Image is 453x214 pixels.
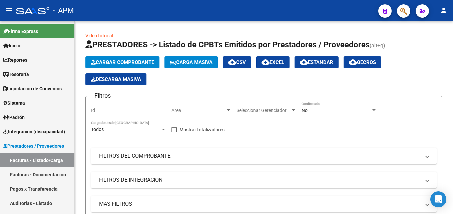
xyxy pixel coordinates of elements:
[300,58,308,66] mat-icon: cloud_download
[85,33,113,38] a: Video tutorial
[85,40,370,49] span: PRESTADORES -> Listado de CPBTs Emitidos por Prestadores / Proveedores
[349,58,357,66] mat-icon: cloud_download
[91,76,141,82] span: Descarga Masiva
[300,59,333,65] span: Estandar
[302,108,308,113] span: No
[3,28,38,35] span: Firma Express
[5,6,13,14] mat-icon: menu
[262,58,270,66] mat-icon: cloud_download
[99,152,421,160] mat-panel-title: FILTROS DEL COMPROBANTE
[91,172,437,188] mat-expansion-panel-header: FILTROS DE INTEGRACION
[3,56,27,64] span: Reportes
[85,73,146,85] button: Descarga Masiva
[430,191,446,207] div: Open Intercom Messenger
[3,85,62,92] span: Liquidación de Convenios
[99,176,421,184] mat-panel-title: FILTROS DE INTEGRACION
[85,56,159,68] button: Cargar Comprobante
[262,59,284,65] span: EXCEL
[3,71,29,78] span: Tesorería
[170,59,212,65] span: Carga Masiva
[349,59,376,65] span: Gecros
[91,127,104,132] span: Todos
[91,148,437,164] mat-expansion-panel-header: FILTROS DEL COMPROBANTE
[179,126,224,134] span: Mostrar totalizadores
[344,56,381,68] button: Gecros
[370,42,385,49] span: (alt+q)
[164,56,218,68] button: Carga Masiva
[91,59,154,65] span: Cargar Comprobante
[53,3,74,18] span: - APM
[91,91,114,100] h3: Filtros
[440,6,448,14] mat-icon: person
[223,56,251,68] button: CSV
[228,59,246,65] span: CSV
[171,108,225,113] span: Area
[295,56,339,68] button: Estandar
[91,196,437,212] mat-expansion-panel-header: MAS FILTROS
[237,108,291,113] span: Seleccionar Gerenciador
[3,128,65,135] span: Integración (discapacidad)
[3,99,25,107] span: Sistema
[256,56,290,68] button: EXCEL
[3,42,20,49] span: Inicio
[99,200,421,208] mat-panel-title: MAS FILTROS
[3,142,64,150] span: Prestadores / Proveedores
[228,58,236,66] mat-icon: cloud_download
[85,73,146,85] app-download-masive: Descarga masiva de comprobantes (adjuntos)
[3,114,25,121] span: Padrón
